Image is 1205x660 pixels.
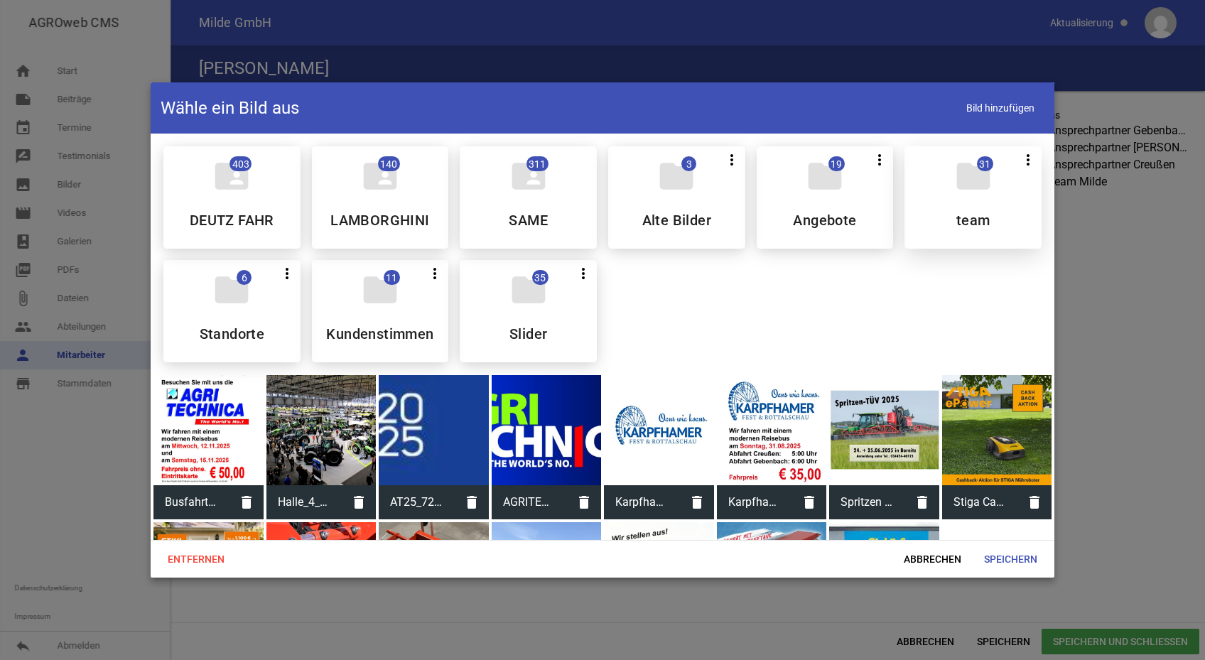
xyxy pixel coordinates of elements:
[384,270,400,285] span: 11
[279,265,296,282] i: more_vert
[680,485,714,519] i: delete
[492,484,568,521] span: AGRITECHNICA25_4c_Flaeche_blau_de6406253d.jpg
[212,156,252,196] i: folder_shared
[723,151,740,168] i: more_vert
[266,484,342,521] span: Halle_4_Trecker14.jpg
[360,156,400,196] i: folder_shared
[717,484,793,521] span: Karpfham Busfahrt 25.jpg
[1017,485,1052,519] i: delete
[360,270,400,310] i: folder
[509,156,549,196] i: folder_shared
[953,156,993,196] i: folder
[200,327,265,341] h5: Standorte
[871,151,888,168] i: more_vert
[274,260,301,286] button: more_vert
[805,156,845,196] i: folder
[509,270,549,310] i: folder
[460,260,597,362] div: Slider
[455,485,489,519] i: delete
[229,485,264,519] i: delete
[757,146,894,249] div: Angebote
[526,156,549,171] span: 311
[421,260,448,286] button: more_vert
[460,146,597,249] div: SAME
[575,265,592,282] i: more_vert
[829,484,905,521] span: Spritzen TÜV Bornitz.jpg
[509,213,548,227] h5: SAME
[866,146,893,172] button: more_vert
[718,146,745,172] button: more_vert
[942,484,1018,521] span: Stiga CashBack.jpg
[190,213,274,227] h5: DEUTZ FAHR
[532,270,549,285] span: 35
[570,260,597,286] button: more_vert
[604,484,680,521] span: Karpfham nur Logo 25.jpg
[792,485,826,519] i: delete
[326,327,433,341] h5: Kundenstimmen
[656,156,696,196] i: folder
[793,213,856,227] h5: Angebote
[642,213,711,227] h5: Alte Bilder
[312,146,449,249] div: LAMBORGHINI
[237,270,252,285] span: 6
[1020,151,1037,168] i: more_vert
[509,327,547,341] h5: Slider
[608,146,745,249] div: Alte Bilder
[904,146,1042,249] div: team
[156,546,236,572] span: Entfernen
[212,270,252,310] i: folder
[977,156,993,171] span: 31
[567,485,601,519] i: delete
[956,213,990,227] h5: team
[153,484,229,521] span: Busfahrt Agritechnica 2025.jpg
[229,156,252,171] span: 403
[378,156,400,171] span: 140
[312,260,449,362] div: Kundenstimmen
[905,485,939,519] i: delete
[681,156,696,171] span: 3
[973,546,1049,572] span: Speichern
[828,156,845,171] span: 19
[330,213,429,227] h5: LAMBORGHINI
[426,265,443,282] i: more_vert
[956,94,1044,123] span: Bild hinzufügen
[1015,146,1042,172] button: more_vert
[161,97,299,119] h4: Wähle ein Bild aus
[342,485,376,519] i: delete
[892,546,973,572] span: Abbrechen
[163,260,301,362] div: Standorte
[379,484,455,521] span: AT25_728x90_DE.jpg
[163,146,301,249] div: DEUTZ FAHR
